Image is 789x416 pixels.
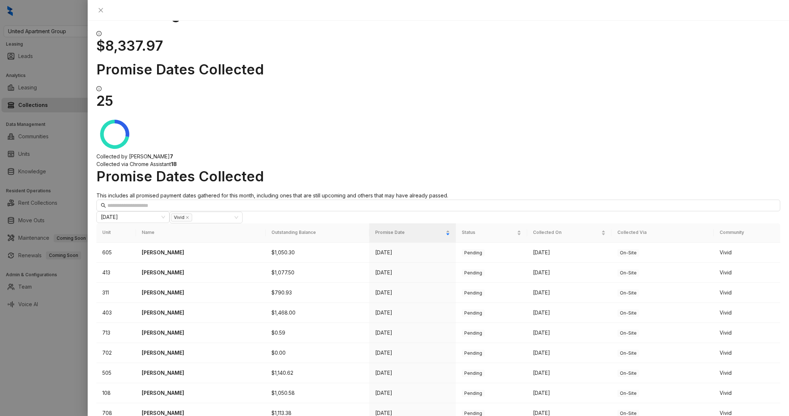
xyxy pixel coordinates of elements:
span: Pending [462,289,485,297]
th: Outstanding Balance [266,223,369,243]
div: Vivid [720,369,774,377]
span: Pending [462,370,485,377]
td: [DATE] [527,323,612,343]
span: Vivid [171,213,192,222]
span: On-Site [617,269,639,277]
th: Collected On [527,223,612,243]
span: Pending [462,330,485,337]
td: $790.93 [266,283,369,303]
th: Status [456,223,527,243]
h1: 25 [96,92,780,109]
p: [PERSON_NAME] [142,249,260,257]
td: 605 [96,243,136,263]
div: Vivid [720,389,774,397]
span: close [186,216,189,219]
h1: Promise Dates Collected [96,61,780,78]
th: Community [714,223,780,243]
th: Unit [96,223,136,243]
span: On-Site [617,289,639,297]
p: [PERSON_NAME] [142,329,260,337]
p: [PERSON_NAME] [142,309,260,317]
h1: $8,337.97 [96,37,780,54]
div: Vivid [720,289,774,297]
td: $0.00 [266,343,369,363]
div: Vivid [720,269,774,277]
strong: 7 [170,153,173,159]
td: 505 [96,363,136,383]
g: Collected via Chrome Assistant: 18 [100,120,129,149]
td: $1,050.30 [266,243,369,263]
td: [DATE] [527,283,612,303]
span: On-Site [617,370,639,377]
td: [DATE] [527,363,612,383]
span: Pending [462,249,485,257]
th: Name [136,223,266,243]
p: [PERSON_NAME] [142,289,260,297]
td: $1,468.00 [266,303,369,323]
p: [PERSON_NAME] [142,369,260,377]
td: 713 [96,323,136,343]
span: Pending [462,269,485,277]
span: Collected by [PERSON_NAME] [96,153,170,159]
td: $0.59 [266,323,369,343]
td: 311 [96,283,136,303]
span: Collected On [533,229,600,236]
td: 413 [96,263,136,283]
h1: Promise Dates Collected [96,168,780,185]
td: [DATE] [369,303,456,323]
div: Vivid [720,349,774,357]
td: 702 [96,343,136,363]
td: [DATE] [527,263,612,283]
div: Vivid [720,329,774,337]
span: Pending [462,309,485,317]
th: Collected Via [611,223,714,243]
span: Status [462,229,515,236]
td: [DATE] [369,363,456,383]
strong: 18 [171,161,177,167]
span: info-circle [96,31,102,36]
span: On-Site [617,249,639,257]
td: 108 [96,383,136,403]
span: On-Site [617,350,639,357]
span: On-Site [617,390,639,397]
td: $1,077.50 [266,263,369,283]
td: [DATE] [527,383,612,403]
span: October 2025 [101,212,165,223]
span: Collected via Chrome Assistant [96,161,171,167]
td: $1,050.58 [266,383,369,403]
td: [DATE] [369,343,456,363]
td: [DATE] [369,383,456,403]
button: Close [96,6,105,15]
td: [DATE] [527,343,612,363]
td: [DATE] [527,303,612,323]
td: [DATE] [369,283,456,303]
span: Pending [462,350,485,357]
td: [DATE] [369,243,456,263]
span: Pending [462,390,485,397]
span: Promise Date [375,229,444,236]
td: [DATE] [369,323,456,343]
td: 403 [96,303,136,323]
span: On-Site [617,309,639,317]
td: [DATE] [369,263,456,283]
p: [PERSON_NAME] [142,349,260,357]
span: This includes all promised payment dates gathered for this month, including ones that are still u... [96,192,448,199]
div: Vivid [720,249,774,257]
p: [PERSON_NAME] [142,269,260,277]
span: close [98,7,104,13]
td: $1,140.62 [266,363,369,383]
p: [PERSON_NAME] [142,389,260,397]
span: search [101,203,106,208]
span: info-circle [96,86,102,91]
div: Vivid [720,309,774,317]
td: [DATE] [527,243,612,263]
span: On-Site [617,330,639,337]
